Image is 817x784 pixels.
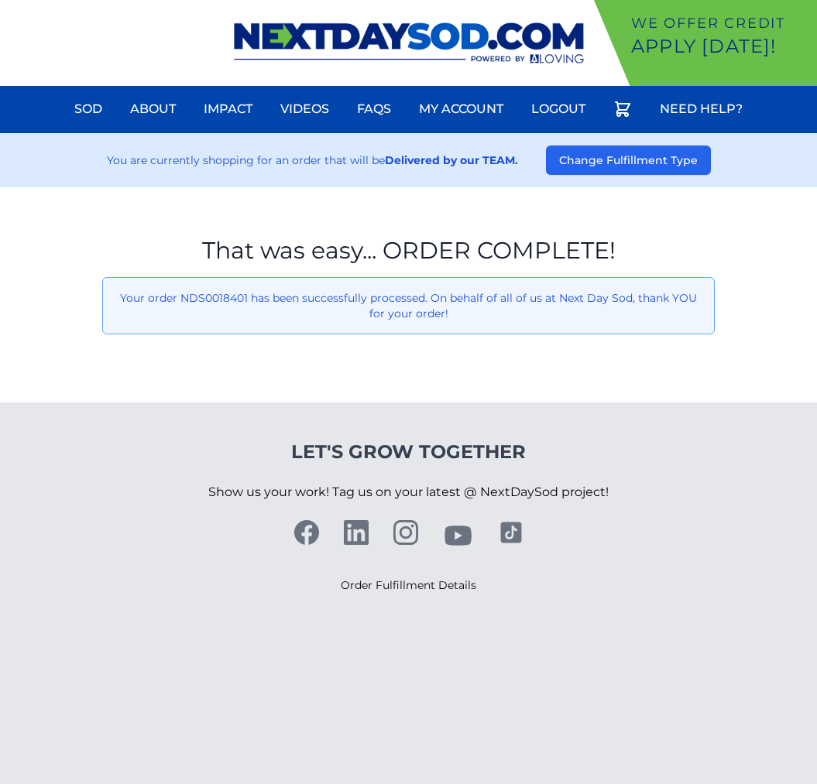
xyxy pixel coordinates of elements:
[522,91,595,128] a: Logout
[385,153,518,167] strong: Delivered by our TEAM.
[631,34,811,59] p: Apply [DATE]!
[102,237,715,265] h1: That was easy... ORDER COMPLETE!
[65,91,112,128] a: Sod
[546,146,711,175] button: Change Fulfillment Type
[115,290,702,321] p: Your order NDS0018401 has been successfully processed. On behalf of all of us at Next Day Sod, th...
[631,12,811,34] p: We offer Credit
[208,464,609,520] p: Show us your work! Tag us on your latest @ NextDaySod project!
[194,91,262,128] a: Impact
[348,91,400,128] a: FAQs
[121,91,185,128] a: About
[341,578,476,592] a: Order Fulfillment Details
[651,91,752,128] a: Need Help?
[410,91,513,128] a: My Account
[208,440,609,464] h4: Let's Grow Together
[271,91,338,128] a: Videos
